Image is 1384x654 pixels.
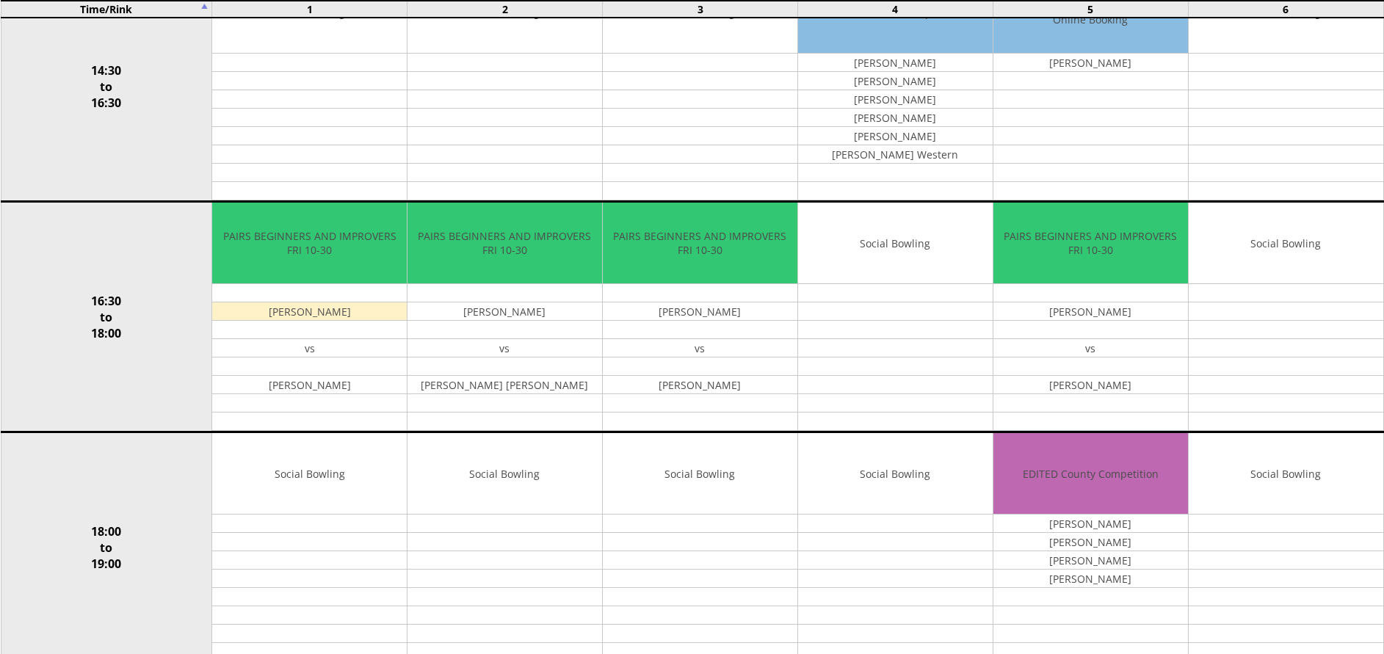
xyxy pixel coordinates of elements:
td: [PERSON_NAME] [993,376,1188,394]
td: [PERSON_NAME] [212,376,407,394]
td: [PERSON_NAME] Western [798,145,993,164]
td: PAIRS BEGINNERS AND IMPROVERS FRI 10-30 [212,203,407,284]
td: 3 [603,1,798,18]
td: [PERSON_NAME] [603,302,797,321]
td: PAIRS BEGINNERS AND IMPROVERS FRI 10-30 [603,203,797,284]
td: PAIRS BEGINNERS AND IMPROVERS FRI 10-30 [407,203,602,284]
td: Social Bowling [603,433,797,515]
td: vs [212,339,407,357]
td: Social Bowling [212,433,407,515]
td: 16:30 to 18:00 [1,202,212,432]
td: [PERSON_NAME] [798,72,993,90]
td: [PERSON_NAME] [993,54,1188,72]
td: Social Bowling [798,433,993,515]
td: [PERSON_NAME] [798,90,993,109]
td: 2 [407,1,603,18]
td: vs [993,339,1188,357]
td: [PERSON_NAME] [603,376,797,394]
td: [PERSON_NAME] [993,533,1188,551]
td: [PERSON_NAME] [407,302,602,321]
td: Social Bowling [1189,203,1383,284]
td: 4 [797,1,993,18]
td: 1 [212,1,407,18]
td: 6 [1188,1,1383,18]
td: [PERSON_NAME] [212,302,407,321]
td: vs [603,339,797,357]
td: 5 [993,1,1188,18]
td: [PERSON_NAME] [798,109,993,127]
td: PAIRS BEGINNERS AND IMPROVERS FRI 10-30 [993,203,1188,284]
td: [PERSON_NAME] [798,127,993,145]
td: [PERSON_NAME] [993,302,1188,321]
td: [PERSON_NAME] [993,515,1188,533]
td: Social Bowling [1189,433,1383,515]
td: [PERSON_NAME] [PERSON_NAME] [407,376,602,394]
td: [PERSON_NAME] [993,570,1188,588]
td: EDITED County Competition [993,433,1188,515]
td: [PERSON_NAME] [993,551,1188,570]
td: Social Bowling [407,433,602,515]
td: vs [407,339,602,357]
td: [PERSON_NAME] [798,54,993,72]
td: Social Bowling [798,203,993,284]
td: Time/Rink [1,1,212,18]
